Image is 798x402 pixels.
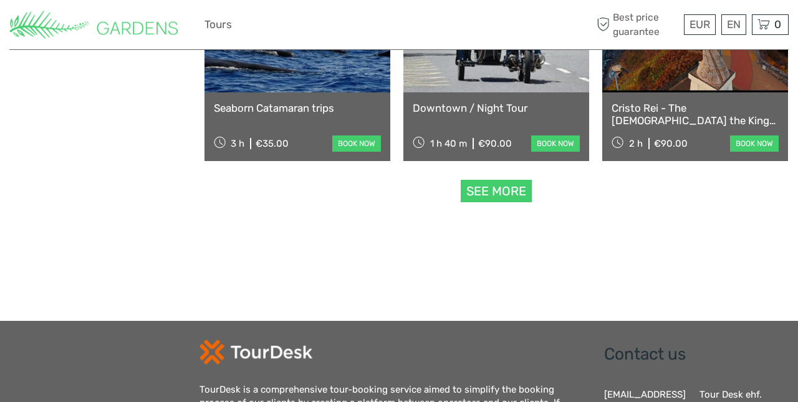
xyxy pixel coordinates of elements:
img: td-logo-white.png [199,340,312,365]
a: See more [461,180,532,203]
div: €35.00 [256,138,289,149]
a: Downtown / Night Tour [413,102,580,114]
img: 3284-3b4dc9b0-1ebf-45c4-852c-371adb9b6da5_logo_small.png [9,11,178,39]
span: 1 h 40 m [430,138,467,149]
h2: Contact us [604,345,789,365]
a: book now [332,135,381,152]
a: book now [531,135,580,152]
div: EN [721,14,746,35]
a: Tours [204,16,232,34]
a: Cristo Rei - The [DEMOGRAPHIC_DATA] the King Statue 2hr Tour [612,102,779,127]
span: 3 h [231,138,244,149]
div: €90.00 [654,138,688,149]
span: Best price guarantee [594,11,681,38]
span: EUR [690,18,710,31]
div: €90.00 [478,138,512,149]
p: We're away right now. Please check back later! [17,22,141,32]
span: 0 [772,18,783,31]
span: 2 h [629,138,643,149]
a: Seaborn Catamaran trips [214,102,381,114]
button: Open LiveChat chat widget [143,19,158,34]
a: book now [730,135,779,152]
